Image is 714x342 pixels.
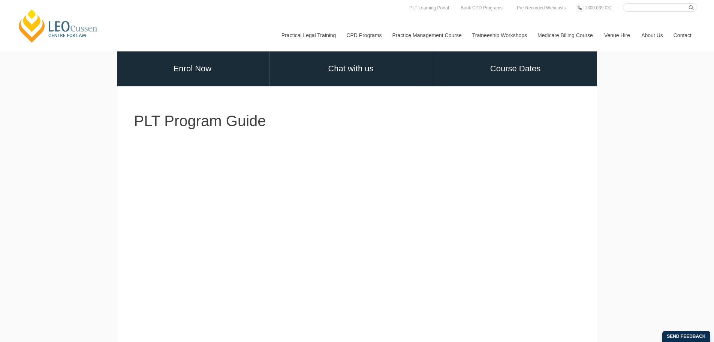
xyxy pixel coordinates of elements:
[668,19,697,51] a: Contact
[636,19,668,51] a: About Us
[407,4,451,12] a: PLT Learning Portal
[270,51,431,86] a: Chat with us
[115,51,270,86] a: Enrol Now
[532,19,599,51] a: Medicare Billing Course
[467,19,532,51] a: Traineeship Workshops
[599,19,636,51] a: Venue Hire
[432,51,599,86] a: Course Dates
[387,19,467,51] a: Practice Management Course
[583,4,614,12] a: 1300 039 031
[585,5,612,11] span: 1300 039 031
[459,4,504,12] a: Book CPD Programs
[276,19,341,51] a: Practical Legal Training
[134,113,580,129] h1: PLT Program Guide
[515,4,568,12] a: Pre-Recorded Webcasts
[341,19,386,51] a: CPD Programs
[664,292,695,323] iframe: LiveChat chat widget
[17,8,100,44] a: [PERSON_NAME] Centre for Law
